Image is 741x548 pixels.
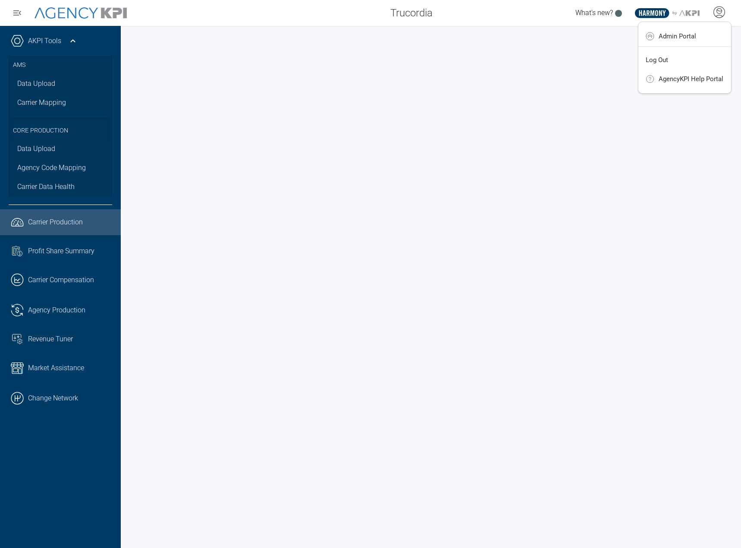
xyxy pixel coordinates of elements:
[28,275,94,285] span: Carrier Compensation
[28,217,83,227] span: Carrier Production
[9,74,112,93] a: Data Upload
[659,76,723,82] span: AgencyKPI Help Portal
[17,182,75,192] span: Carrier Data Health
[9,139,112,158] a: Data Upload
[13,56,108,74] h3: AMS
[28,334,73,344] span: Revenue Tuner
[659,33,696,40] span: Admin Portal
[28,305,85,315] span: Agency Production
[9,93,112,112] a: Carrier Mapping
[390,5,433,21] span: Trucordia
[28,246,94,256] span: Profit Share Summary
[35,7,127,19] img: AgencyKPI
[646,57,668,63] span: Log Out
[13,117,108,140] h3: Core Production
[9,158,112,177] a: Agency Code Mapping
[575,9,613,17] span: What's new?
[28,363,84,373] span: Market Assistance
[28,36,61,46] a: AKPI Tools
[9,177,112,196] a: Carrier Data Health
